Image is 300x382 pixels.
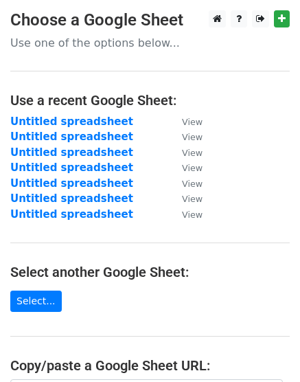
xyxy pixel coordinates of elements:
h4: Select another Google Sheet: [10,264,290,280]
a: Untitled spreadsheet [10,146,133,159]
small: View [182,194,203,204]
a: Untitled spreadsheet [10,208,133,221]
a: Untitled spreadsheet [10,131,133,143]
a: View [168,115,203,128]
a: View [168,146,203,159]
h4: Use a recent Google Sheet: [10,92,290,109]
a: Untitled spreadsheet [10,177,133,190]
a: View [168,177,203,190]
small: View [182,210,203,220]
a: Select... [10,291,62,312]
a: View [168,131,203,143]
small: View [182,132,203,142]
small: View [182,148,203,158]
a: Untitled spreadsheet [10,115,133,128]
small: View [182,117,203,127]
small: View [182,179,203,189]
a: View [168,208,203,221]
h3: Choose a Google Sheet [10,10,290,30]
small: View [182,163,203,173]
a: View [168,192,203,205]
h4: Copy/paste a Google Sheet URL: [10,357,290,374]
a: Untitled spreadsheet [10,161,133,174]
p: Use one of the options below... [10,36,290,50]
a: Untitled spreadsheet [10,192,133,205]
a: View [168,161,203,174]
